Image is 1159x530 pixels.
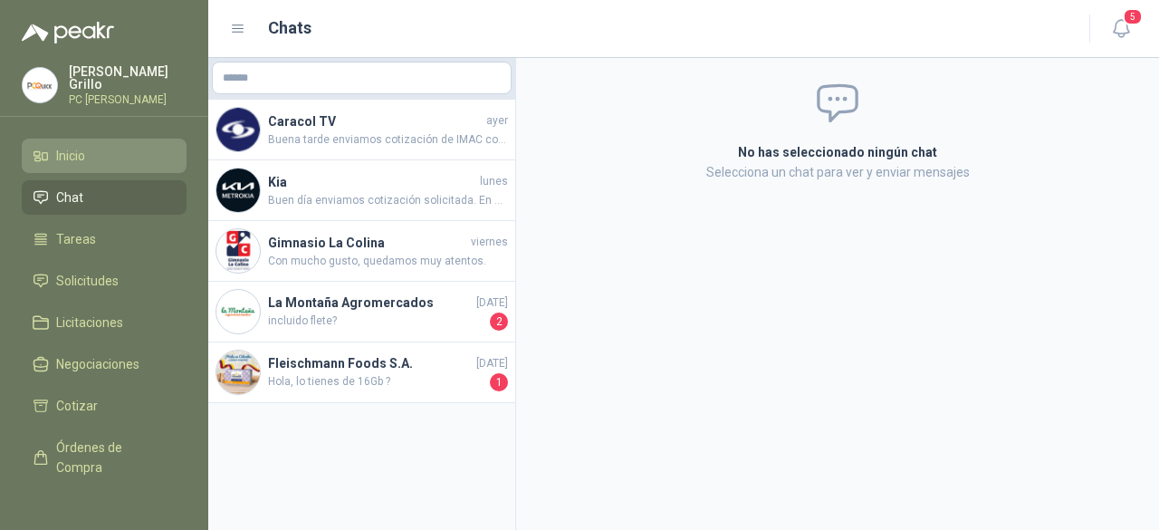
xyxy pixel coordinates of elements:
a: Licitaciones [22,305,187,340]
h4: Gimnasio La Colina [268,233,467,253]
img: Logo peakr [22,22,114,43]
h4: Fleischmann Foods S.A. [268,353,473,373]
a: Tareas [22,222,187,256]
span: Chat [56,188,83,207]
span: Solicitudes [56,271,119,291]
span: viernes [471,234,508,251]
a: Solicitudes [22,264,187,298]
a: Negociaciones [22,347,187,381]
img: Company Logo [216,290,260,333]
p: PC [PERSON_NAME] [69,94,187,105]
a: Company LogoGimnasio La ColinaviernesCon mucho gusto, quedamos muy atentos. [208,221,515,282]
p: Selecciona un chat para ver y enviar mensajes [538,162,1137,182]
span: Hola, lo tienes de 16Gb ? [268,373,486,391]
a: Órdenes de Compra [22,430,187,485]
span: Licitaciones [56,313,123,332]
h4: Kia [268,172,476,192]
a: Company LogoFleischmann Foods S.A.[DATE]Hola, lo tienes de 16Gb ?1 [208,342,515,403]
img: Company Logo [216,169,260,212]
span: Negociaciones [56,354,139,374]
span: ayer [486,112,508,130]
h4: La Montaña Agromercados [268,293,473,313]
span: lunes [480,173,508,190]
p: [PERSON_NAME] Grillo [69,65,187,91]
img: Company Logo [216,108,260,151]
span: [DATE] [476,294,508,312]
span: Buena tarde enviamos cotización de IMAC color Plata. Disponible para entrega inmediata. Cordial S... [268,131,508,149]
button: 5 [1105,13,1137,45]
img: Company Logo [23,68,57,102]
span: incluido flete? [268,313,486,331]
span: Cotizar [56,396,98,416]
a: Company LogoKialunesBuen día enviamos cotización solicitada. En caso de requerir inyector [PERSON... [208,160,515,221]
a: Company LogoLa Montaña Agromercados[DATE]incluido flete?2 [208,282,515,342]
h1: Chats [268,15,311,41]
img: Company Logo [216,351,260,394]
span: Órdenes de Compra [56,438,169,477]
span: Inicio [56,146,85,166]
h4: Caracol TV [268,111,483,131]
h2: No has seleccionado ningún chat [538,142,1137,162]
a: Inicio [22,139,187,173]
span: 2 [490,313,508,331]
img: Company Logo [216,229,260,273]
a: Cotizar [22,389,187,423]
span: 5 [1123,8,1143,25]
span: Con mucho gusto, quedamos muy atentos. [268,253,508,270]
a: Company LogoCaracol TVayerBuena tarde enviamos cotización de IMAC color Plata. Disponible para en... [208,100,515,160]
a: Chat [22,180,187,215]
span: Tareas [56,229,96,249]
span: [DATE] [476,355,508,372]
span: Buen día enviamos cotización solicitada. En caso de requerir inyector [PERSON_NAME] favor hacérno... [268,192,508,209]
span: 1 [490,373,508,391]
